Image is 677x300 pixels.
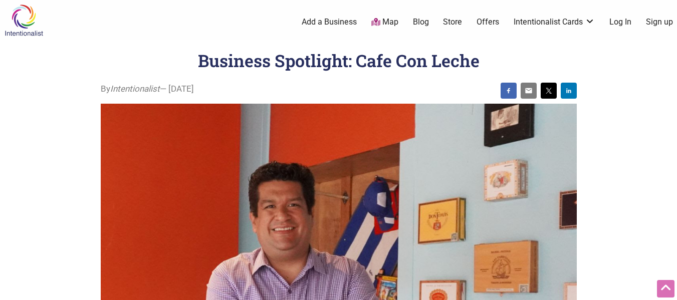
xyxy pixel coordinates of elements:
div: Scroll Back to Top [657,280,674,297]
a: Map [371,17,398,28]
a: Add a Business [302,17,357,28]
a: Offers [477,17,499,28]
h1: Business Spotlight: Cafe Con Leche [198,49,480,72]
a: Intentionalist Cards [514,17,595,28]
a: Blog [413,17,429,28]
img: facebook sharing button [505,87,513,95]
a: Sign up [646,17,673,28]
i: Intentionalist [110,84,160,94]
img: twitter sharing button [545,87,553,95]
a: Store [443,17,462,28]
span: By — [DATE] [101,83,194,96]
img: email sharing button [525,87,533,95]
img: linkedin sharing button [565,87,573,95]
a: Log In [609,17,631,28]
